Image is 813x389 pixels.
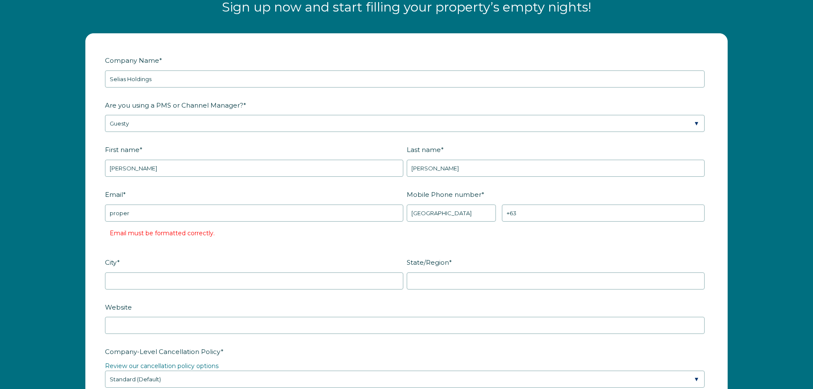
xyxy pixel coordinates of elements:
[105,54,159,67] span: Company Name
[105,362,219,370] a: Review our cancellation policy options
[407,256,449,269] span: State/Region
[105,345,221,358] span: Company-Level Cancellation Policy
[110,229,215,237] label: Email must be formatted correctly.
[105,188,123,201] span: Email
[105,99,243,112] span: Are you using a PMS or Channel Manager?
[105,256,117,269] span: City
[407,143,441,156] span: Last name
[407,188,481,201] span: Mobile Phone number
[105,143,140,156] span: First name
[105,301,132,314] span: Website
